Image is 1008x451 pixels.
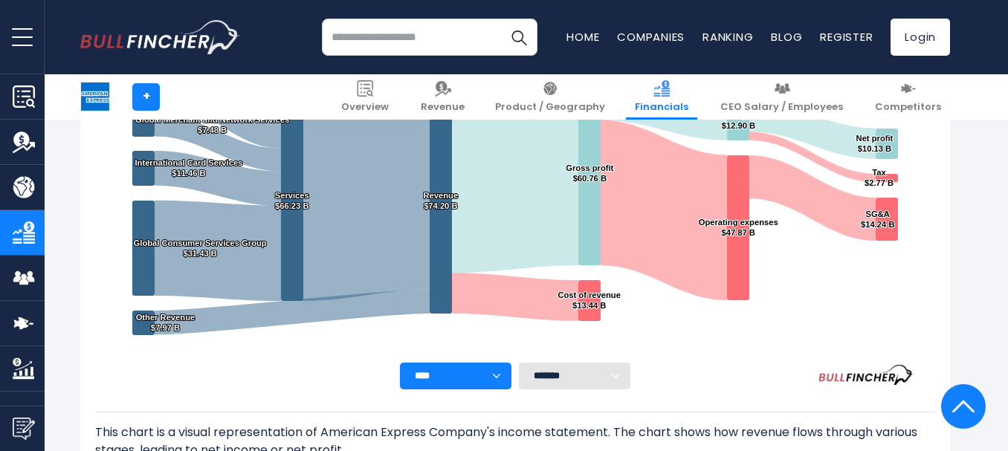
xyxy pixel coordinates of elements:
img: bullfincher logo [80,20,240,54]
text: Other Revenue $7.97 B [136,313,196,332]
span: Overview [341,101,389,114]
text: SG&A $14.24 B [861,210,894,229]
a: Companies [617,29,685,45]
text: Cost of revenue $13.44 B [558,291,621,310]
span: Product / Geography [495,101,605,114]
a: CEO Salary / Employees [711,74,852,120]
a: Blog [771,29,802,45]
text: Operating expenses $47.87 B [699,218,778,237]
a: + [132,83,160,111]
a: Login [891,19,950,56]
text: Global Consumer Services Group $31.43 B [134,239,267,258]
text: Net profit $10.13 B [856,134,894,153]
a: Ranking [702,29,753,45]
a: Revenue [412,74,474,120]
a: Overview [332,74,398,120]
text: Services $66.23 B [275,191,309,210]
span: Revenue [421,101,465,114]
a: Register [820,29,873,45]
a: Product / Geography [486,74,614,120]
text: International Card Services $11.46 B [135,158,242,178]
a: Competitors [866,74,950,120]
a: Financials [626,74,697,120]
span: Financials [635,101,688,114]
text: Gross profit $60.76 B [566,163,613,183]
span: Competitors [875,101,941,114]
button: Search [500,19,537,56]
span: CEO Salary / Employees [720,101,843,114]
text: Revenue $74.20 B [424,191,459,210]
a: Home [566,29,599,45]
a: Go to homepage [80,20,240,54]
text: Tax $2.77 B [865,168,894,187]
img: AXP logo [81,82,109,111]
